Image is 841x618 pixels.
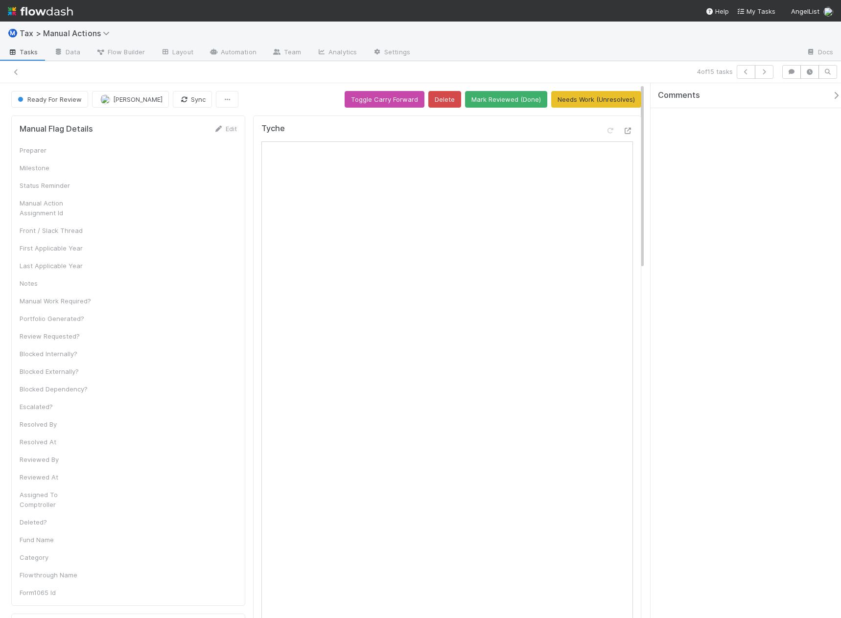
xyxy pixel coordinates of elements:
[20,296,93,306] div: Manual Work Required?
[20,588,93,597] div: Form1065 Id
[20,384,93,394] div: Blocked Dependency?
[8,3,73,20] img: logo-inverted-e16ddd16eac7371096b0.svg
[705,6,729,16] div: Help
[8,47,38,57] span: Tasks
[20,261,93,271] div: Last Applicable Year
[8,29,18,37] span: Ⓜ️
[20,278,93,288] div: Notes
[309,45,365,61] a: Analytics
[20,402,93,412] div: Escalated?
[551,91,641,108] button: Needs Work (Unresolves)
[20,472,93,482] div: Reviewed At
[46,45,88,61] a: Data
[20,145,93,155] div: Preparer
[20,198,93,218] div: Manual Action Assignment Id
[365,45,418,61] a: Settings
[20,570,93,580] div: Flowthrough Name
[20,552,93,562] div: Category
[737,7,775,15] span: My Tasks
[20,243,93,253] div: First Applicable Year
[737,6,775,16] a: My Tasks
[791,7,819,15] span: AngelList
[100,94,110,104] img: avatar_37569647-1c78-4889-accf-88c08d42a236.png
[345,91,424,108] button: Toggle Carry Forward
[92,91,169,108] button: [PERSON_NAME]
[214,125,237,133] a: Edit
[465,91,547,108] button: Mark Reviewed (Done)
[428,91,461,108] button: Delete
[20,419,93,429] div: Resolved By
[798,45,841,61] a: Docs
[20,314,93,323] div: Portfolio Generated?
[201,45,264,61] a: Automation
[20,181,93,190] div: Status Reminder
[20,163,93,173] div: Milestone
[20,437,93,447] div: Resolved At
[96,47,145,57] span: Flow Builder
[20,535,93,545] div: Fund Name
[153,45,201,61] a: Layout
[20,349,93,359] div: Blocked Internally?
[173,91,212,108] button: Sync
[20,331,93,341] div: Review Requested?
[88,45,153,61] a: Flow Builder
[697,67,733,76] span: 4 of 15 tasks
[20,517,93,527] div: Deleted?
[20,455,93,464] div: Reviewed By
[20,124,93,134] h5: Manual Flag Details
[20,490,93,509] div: Assigned To Comptroller
[113,95,163,103] span: [PERSON_NAME]
[20,28,115,38] span: Tax > Manual Actions
[264,45,309,61] a: Team
[823,7,833,17] img: avatar_55a2f090-1307-4765-93b4-f04da16234ba.png
[20,366,93,376] div: Blocked Externally?
[261,124,285,134] h5: Tyche
[658,91,700,100] span: Comments
[20,226,93,235] div: Front / Slack Thread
